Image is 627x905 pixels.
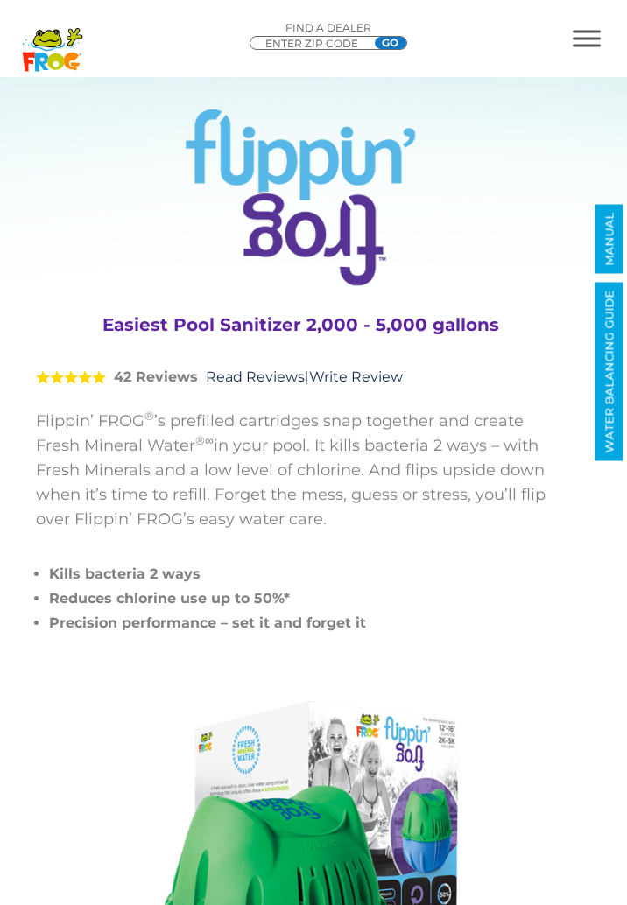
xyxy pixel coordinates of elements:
[53,312,547,337] h3: Easiest Pool Sanitizer 2,000 - 5,000 gallons
[206,368,305,385] a: Read Reviews
[595,283,623,461] a: WATER BALANCING GUIDE
[595,205,623,274] a: MANUAL
[309,368,403,385] a: Write Review
[195,433,214,447] sup: ®∞
[36,347,565,409] div: |
[13,5,92,72] img: Frog Products Logo
[573,30,601,46] button: MENU
[375,37,406,49] input: GO
[36,370,106,384] span: 5
[49,586,565,611] li: Reduces chlorine use up to 50%*
[114,368,198,385] strong: 42 Reviews
[250,20,407,36] p: Find A Dealer
[49,611,565,635] li: Precision performance – set it and forget it
[186,109,416,286] img: Product Logo
[144,409,154,423] sup: ®
[49,562,565,586] li: Kills bacteria 2 ways
[36,409,565,531] p: Flippin’ FROG ’s prefilled cartridges snap together and create Fresh Mineral Water in your pool. ...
